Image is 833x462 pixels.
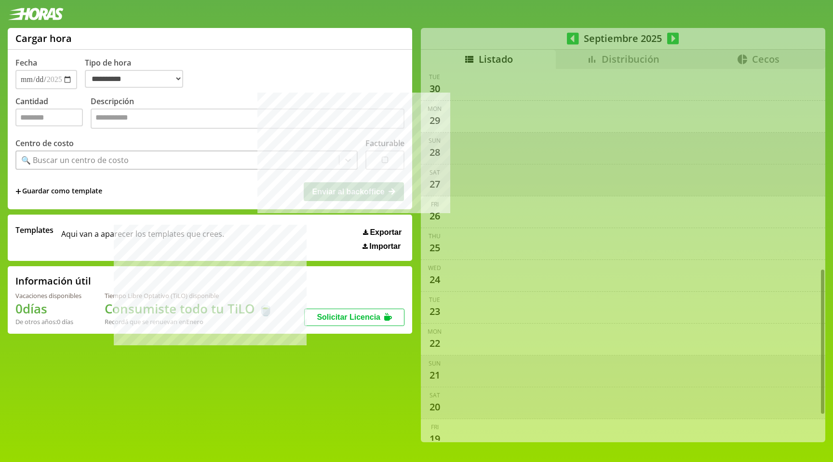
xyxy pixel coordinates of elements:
button: Solicitar Licencia [304,309,404,326]
h1: Consumiste todo tu TiLO 🍵 [105,300,273,317]
label: Descripción [91,96,404,131]
div: Recordá que se renuevan en [105,317,273,326]
label: Centro de costo [15,138,74,149]
span: +Guardar como template [15,186,102,197]
textarea: Descripción [91,109,404,129]
h1: 0 días [15,300,81,317]
h1: Cargar hora [15,32,72,45]
label: Cantidad [15,96,91,131]
button: Exportar [360,228,404,237]
span: + [15,186,21,197]
div: 🔍 Buscar un centro de costo [21,155,129,165]
span: Solicitar Licencia [317,313,380,321]
span: Importar [369,242,401,251]
span: Templates [15,225,54,235]
input: Cantidad [15,109,83,126]
label: Facturable [365,138,404,149]
span: Exportar [370,228,402,237]
label: Tipo de hora [85,57,191,89]
select: Tipo de hora [85,70,183,88]
div: De otros años: 0 días [15,317,81,326]
span: Aqui van a aparecer los templates que crees. [61,225,224,251]
b: Enero [186,317,203,326]
div: Vacaciones disponibles [15,291,81,300]
h2: Información útil [15,274,91,287]
label: Fecha [15,57,37,68]
img: logotipo [8,8,64,20]
div: Tiempo Libre Optativo (TiLO) disponible [105,291,273,300]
